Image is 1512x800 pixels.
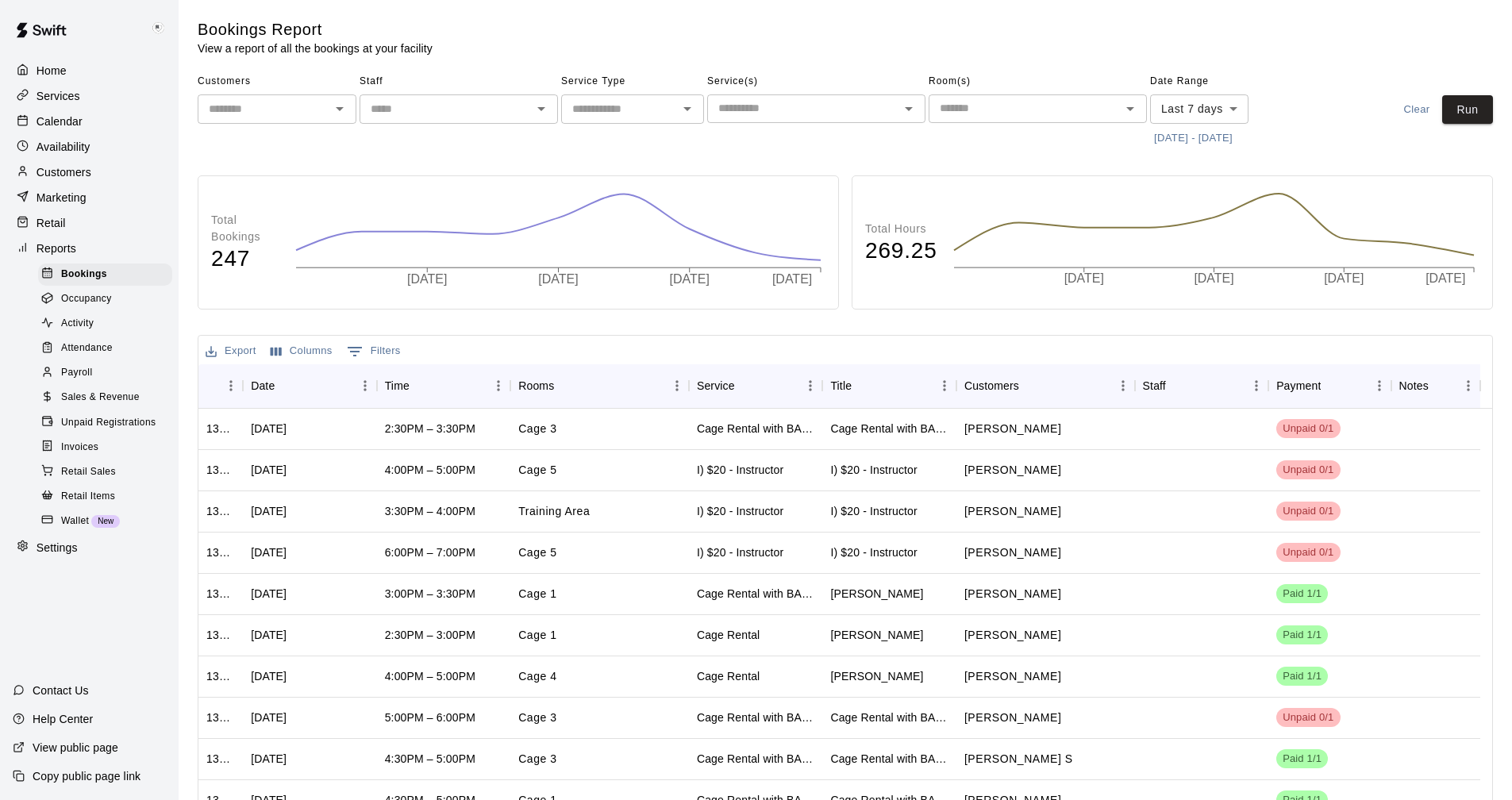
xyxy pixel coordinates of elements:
h5: Bookings Report [198,19,433,40]
div: Mon, Aug 18, 2025 [251,586,287,602]
p: Training Area [518,503,590,520]
div: 2:30PM – 3:30PM [385,421,475,437]
p: Madison Devine [964,586,1061,602]
span: Service(s) [707,69,925,94]
div: Date [251,363,275,408]
a: Settings [13,536,166,560]
button: Menu [665,374,689,398]
button: Sort [1019,375,1041,397]
div: I) $20 - Instructor [697,462,783,478]
span: Paid 1/1 [1276,587,1328,602]
p: Madison Devine [964,627,1061,644]
p: Chris Decolati [964,462,1061,479]
div: 4:30PM – 5:00PM [385,751,475,767]
div: Payment [1276,363,1321,408]
p: Cage 1 [518,627,557,644]
tspan: [DATE] [538,272,578,286]
button: Menu [1245,374,1268,398]
span: Service Type [561,69,704,94]
a: Customers [13,160,166,184]
div: Retail Sales [38,461,172,483]
button: Open [530,98,552,120]
button: Sort [410,375,432,397]
div: Staff [1143,363,1166,408]
p: Stephanie Decolati [964,503,1061,520]
button: Menu [353,374,377,398]
div: Mason Pickering [830,668,923,684]
a: Marketing [13,186,166,210]
button: Menu [487,374,510,398]
span: Paid 1/1 [1276,628,1328,643]
div: Cage Rental with BASEBALL Pitching Machine [830,751,948,767]
p: Cage 5 [518,544,557,561]
div: Invoices [38,437,172,459]
div: I) $20 - Instructor [830,462,917,478]
span: Unpaid 0/1 [1276,421,1340,437]
button: Open [676,98,698,120]
button: Clear [1391,95,1442,125]
p: Cage 1 [518,586,557,602]
span: Unpaid Registrations [61,415,156,431]
div: Staff [1135,363,1269,408]
p: Shane Taylor [964,544,1061,561]
div: Mon, Aug 18, 2025 [251,710,287,725]
div: 1325143 [206,544,235,560]
span: Unpaid 0/1 [1276,463,1340,478]
div: Cage Rental [697,668,760,684]
button: Menu [798,374,822,398]
div: Mon, Aug 18, 2025 [251,544,287,560]
div: Madison Devine [830,586,923,602]
div: Notes [1399,363,1429,408]
p: Total Hours [865,221,937,237]
tspan: [DATE] [407,272,447,286]
div: Mon, Aug 18, 2025 [251,421,287,437]
p: Total Bookings [211,212,279,245]
h4: 269.25 [865,237,937,265]
button: Run [1442,95,1493,125]
div: Payment [1268,363,1391,408]
div: Bookings [38,263,172,286]
div: Has not paid: Shane Taylor [1276,543,1340,562]
a: Invoices [38,435,179,460]
div: 1322886 [206,710,235,725]
a: Services [13,84,166,108]
a: Retail Items [38,484,179,509]
button: Menu [1111,374,1135,398]
div: Reports [13,237,166,260]
div: Rooms [510,363,689,408]
div: 1325887 [206,462,235,478]
tspan: [DATE] [669,272,709,286]
div: I) $20 - Instructor [697,503,783,519]
div: Has not paid: Stephanie Decolati [1276,502,1340,521]
span: Paid 1/1 [1276,669,1328,684]
div: Cage Rental with BASEBALL Pitching Machine [830,421,948,437]
span: Retail Items [61,489,115,505]
div: Has not paid: Ace Hansen [1276,419,1340,438]
p: Josue S [964,751,1073,767]
a: Retail Sales [38,460,179,484]
tspan: [DATE] [1427,272,1467,286]
p: View public page [33,740,118,756]
div: 3:00PM – 3:30PM [385,586,475,602]
div: 1325227 [206,503,235,519]
h4: 247 [211,245,279,273]
div: Cage Rental with BASEBALL Pitching Machine [697,421,815,437]
div: Sun, Aug 17, 2025 [251,751,287,767]
div: I) $20 - Instructor [697,544,783,560]
button: [DATE] - [DATE] [1150,126,1237,151]
div: 6:00PM – 7:00PM [385,544,475,560]
span: Bookings [61,267,107,283]
span: Unpaid 0/1 [1276,710,1340,725]
button: Sort [275,375,297,397]
div: ID [198,363,243,408]
div: Time [377,363,511,408]
tspan: [DATE] [1325,272,1364,286]
tspan: [DATE] [1064,272,1104,286]
p: Cage 3 [518,710,557,726]
p: Mason Pickering [964,668,1061,685]
button: Menu [933,374,956,398]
